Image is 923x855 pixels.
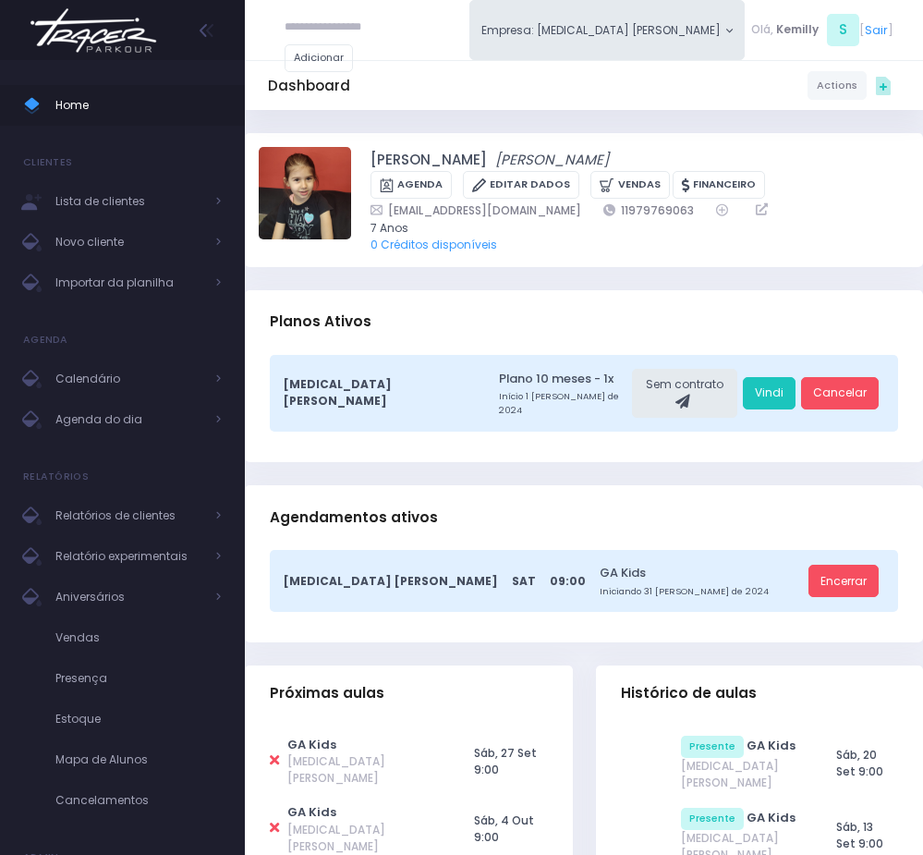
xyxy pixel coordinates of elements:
span: Sáb, 20 Set 9:00 [836,747,883,779]
span: Home [55,93,222,117]
span: Lista de clientes [55,189,203,214]
a: 11979769063 [603,202,694,219]
span: Calendário [55,367,203,391]
small: Início 1 [PERSON_NAME] de 2024 [499,390,626,417]
span: Importar da planilha [55,271,203,295]
a: Cancelar [801,377,879,410]
a: Sair [865,21,888,39]
span: 7 Anos [370,220,887,237]
a: [PERSON_NAME] [370,150,487,171]
span: Próximas aulas [270,685,384,702]
span: Agenda do dia [55,408,203,432]
a: Agenda [370,171,452,200]
span: Histórico de aulas [621,685,757,702]
span: 09:00 [550,573,586,590]
span: Novo cliente [55,230,203,254]
h4: Relatórios [23,458,89,495]
span: Vendas [55,626,222,650]
a: GA Kids [747,737,795,754]
span: Estoque [55,707,222,731]
span: Relatório experimentais [55,544,203,568]
a: [EMAIL_ADDRESS][DOMAIN_NAME] [370,202,581,219]
span: Sáb, 4 Out 9:00 [474,812,534,845]
span: Sáb, 13 Set 9:00 [836,819,883,851]
h3: Planos Ativos [270,296,371,349]
img: Alice Silva de Mendonça [259,147,351,239]
a: Encerrar [808,565,879,598]
i: [PERSON_NAME] [495,150,609,169]
span: [MEDICAL_DATA] [PERSON_NAME] [287,822,441,855]
a: Editar Dados [463,171,579,200]
a: GA Kids [287,736,336,753]
span: Presente [681,736,744,758]
a: GA Kids [287,803,336,821]
span: Aniversários [55,585,203,609]
h4: Agenda [23,322,68,359]
div: Sem contrato [632,369,737,419]
a: Adicionar [285,44,353,72]
span: Cancelamentos [55,788,222,812]
h3: Agendamentos ativos [270,491,438,544]
span: Presente [681,808,744,830]
a: [PERSON_NAME] [495,150,609,171]
a: Vendas [590,171,669,200]
a: GA Kids [600,564,803,581]
span: Kemilly [776,21,819,38]
small: Iniciando 31 [PERSON_NAME] de 2024 [600,585,803,598]
a: GA Kids [747,809,795,826]
a: Financeiro [673,171,765,200]
span: Mapa de Alunos [55,748,222,772]
span: Olá, [751,21,773,38]
a: Actions [808,71,867,99]
h5: Dashboard [268,78,350,94]
a: Plano 10 meses - 1x [499,370,626,387]
span: Relatórios de clientes [55,504,203,528]
span: [MEDICAL_DATA] [PERSON_NAME] [284,573,498,590]
a: 0 Créditos disponíveis [370,237,497,252]
a: Vindi [743,377,795,410]
span: S [827,14,859,46]
span: [MEDICAL_DATA] [PERSON_NAME] [287,753,441,787]
span: Sáb, 27 Set 9:00 [474,745,537,777]
div: [ ] [745,11,900,49]
span: [MEDICAL_DATA] [PERSON_NAME] [681,758,803,791]
span: Sat [512,573,536,590]
h4: Clientes [23,144,72,181]
span: Presença [55,666,222,690]
span: [MEDICAL_DATA] [PERSON_NAME] [284,376,471,409]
